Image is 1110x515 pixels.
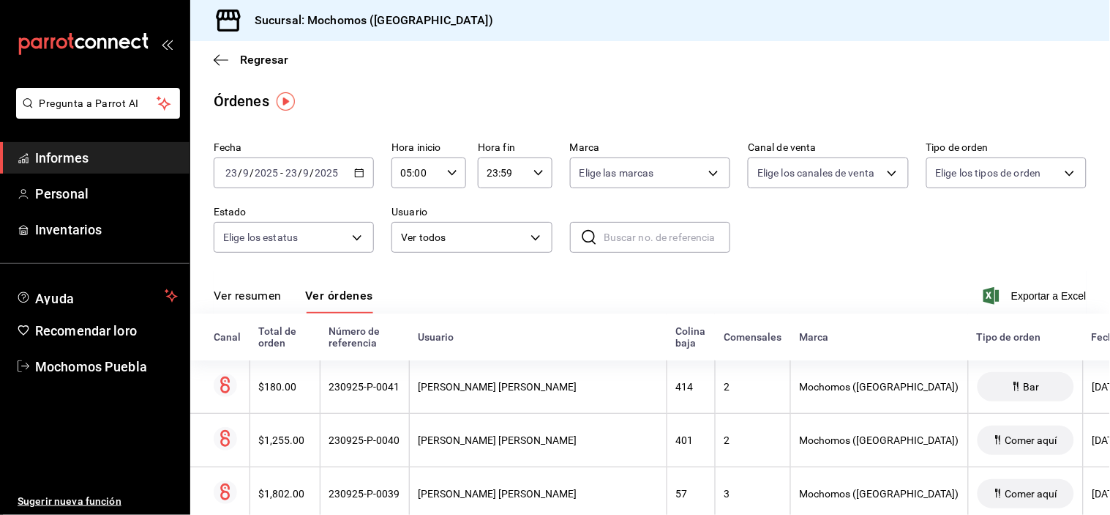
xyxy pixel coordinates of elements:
[258,325,296,349] font: Total de orden
[724,381,730,393] font: 2
[161,38,173,50] button: abrir_cajón_menú
[35,291,75,306] font: Ayuda
[936,167,1041,179] font: Elige los tipos de orden
[986,287,1087,305] button: Exportar a Excel
[748,142,817,154] font: Canal de venta
[254,167,279,179] input: ----
[225,167,238,179] input: --
[238,167,242,179] font: /
[315,167,340,179] input: ----
[35,150,89,166] font: Informes
[401,231,446,243] font: Ver todos
[35,323,137,338] font: Recomendar loro
[10,106,180,122] a: Pregunta a Parrot AI
[18,495,121,507] font: Sugerir nueva función
[1024,381,1040,393] font: Bar
[800,434,959,446] font: Mochomos ([GEOGRAPHIC_DATA])
[35,222,102,237] font: Inventarios
[1005,434,1057,446] font: Comer aquí
[391,142,440,154] font: Hora inicio
[391,207,427,218] font: Usuario
[329,381,400,393] font: 230925-P-0041
[1011,290,1087,302] font: Exportar a Excel
[305,289,373,303] font: Ver órdenes
[16,88,180,119] button: Pregunta a Parrot AI
[214,331,241,343] font: Canal
[570,142,600,154] font: Marca
[419,381,577,393] font: [PERSON_NAME] [PERSON_NAME]
[676,381,694,393] font: 414
[800,381,959,393] font: Mochomos ([GEOGRAPHIC_DATA])
[329,488,400,500] font: 230925-P-0039
[329,434,400,446] font: 230925-P-0040
[604,223,730,252] input: Buscar no. de referencia
[329,325,380,349] font: Número de referencia
[214,142,242,154] font: Fecha
[280,167,283,179] font: -
[478,142,515,154] font: Hora fin
[926,142,989,154] font: Tipo de orden
[757,167,874,179] font: Elige los canales de venta
[40,97,139,109] font: Pregunta a Parrot AI
[799,331,828,343] font: Marca
[676,434,694,446] font: 401
[35,359,147,374] font: Mochomos Puebla
[1005,488,1057,500] font: Comer aquí
[242,167,250,179] input: --
[259,488,305,500] font: $1,802.00
[675,325,705,349] font: Colina baja
[724,331,781,343] font: Comensales
[214,288,373,314] div: pestañas de navegación
[250,167,254,179] font: /
[285,167,298,179] input: --
[419,488,577,500] font: [PERSON_NAME] [PERSON_NAME]
[303,167,310,179] input: --
[310,167,315,179] font: /
[240,53,288,67] font: Regresar
[223,231,298,243] font: Elige los estatus
[977,331,1041,343] font: Tipo de orden
[580,167,654,179] font: Elige las marcas
[214,92,269,110] font: Órdenes
[214,53,288,67] button: Regresar
[724,488,730,500] font: 3
[35,186,89,201] font: Personal
[724,434,730,446] font: 2
[214,289,282,303] font: Ver resumen
[259,381,297,393] font: $180.00
[277,92,295,111] img: Marcador de información sobre herramientas
[419,434,577,446] font: [PERSON_NAME] [PERSON_NAME]
[800,488,959,500] font: Mochomos ([GEOGRAPHIC_DATA])
[259,434,305,446] font: $1,255.00
[255,13,493,27] font: Sucursal: Mochomos ([GEOGRAPHIC_DATA])
[214,207,247,218] font: Estado
[676,488,688,500] font: 57
[418,331,454,343] font: Usuario
[298,167,302,179] font: /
